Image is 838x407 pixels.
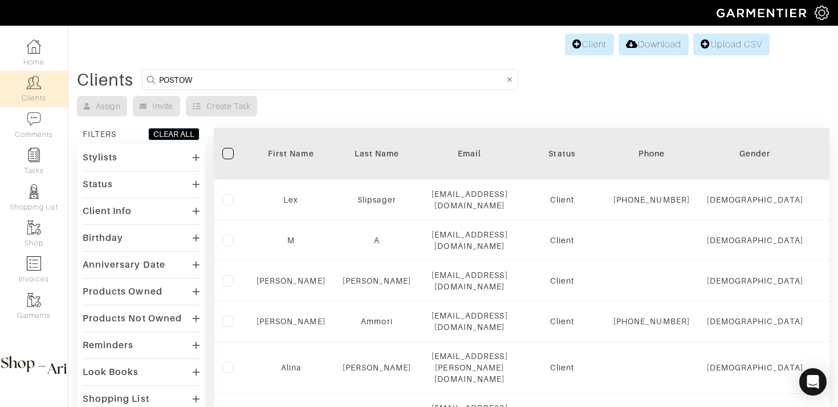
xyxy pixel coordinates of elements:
div: Client [528,275,596,287]
a: [PERSON_NAME] [257,317,326,326]
img: dashboard-icon-dbcd8f5a0b271acd01030246c82b418ddd0df26cd7fceb0bd07c9910d44c42f6.png [27,39,41,54]
img: reminder-icon-8004d30b9f0a5d33ae49ab947aed9ed385cf756f9e5892f1edd6e32f2345188e.png [27,148,41,162]
input: Search by name, email, phone, city, or state [159,72,505,87]
div: [PHONE_NUMBER] [613,194,690,205]
div: Client [528,194,596,205]
div: [EMAIL_ADDRESS][DOMAIN_NAME] [428,310,511,333]
img: orders-icon-0abe47150d42831381b5fb84f609e132dff9fe21cb692f30cb5eec754e2cba89.png [27,256,41,271]
a: M [287,236,295,245]
div: Email [428,148,511,159]
a: [PERSON_NAME] [343,276,412,285]
div: Gender [707,148,803,159]
th: Toggle SortBy [698,128,812,180]
a: Slipsager [357,195,396,204]
div: Phone [613,148,690,159]
div: [DEMOGRAPHIC_DATA] [707,275,803,287]
img: gear-icon-white-bd11855cb880d31180b6d7d6211b90ccbf57a29d726f0c71d8c61bd08dd39cc2.png [815,6,829,20]
div: Client [528,235,596,246]
div: [DEMOGRAPHIC_DATA] [707,235,803,246]
div: Look Books [83,366,139,378]
a: Upload CSV [693,34,770,55]
img: garments-icon-b7da505a4dc4fd61783c78ac3ca0ef83fa9d6f193b1c9dc38574b1d14d53ca28.png [27,220,41,235]
div: [EMAIL_ADDRESS][DOMAIN_NAME] [428,269,511,292]
div: Last Name [343,148,412,159]
a: Download [619,34,689,55]
div: [EMAIL_ADDRESS][DOMAIN_NAME] [428,229,511,252]
div: [DEMOGRAPHIC_DATA] [707,194,803,205]
a: [PERSON_NAME] [343,363,412,372]
div: First Name [257,148,326,159]
button: CLEAR ALL [148,128,200,140]
div: Client [528,362,596,373]
div: Anniversary Date [83,259,165,271]
a: Ammori [361,317,392,326]
div: Status [83,179,113,190]
div: Reminders [83,340,133,351]
img: garments-icon-b7da505a4dc4fd61783c78ac3ca0ef83fa9d6f193b1c9dc38574b1d14d53ca28.png [27,293,41,307]
th: Toggle SortBy [248,128,334,180]
div: Birthday [83,232,123,244]
div: [EMAIL_ADDRESS][DOMAIN_NAME] [428,188,511,211]
div: Client Info [83,205,132,217]
a: Alina [281,363,301,372]
a: Client [565,34,614,55]
a: Lex [283,195,298,204]
div: Status [528,148,596,159]
div: Clients [77,74,133,86]
img: clients-icon-6bae9207a08558b7cb47a8932f037763ab4055f8c8b6bfacd5dc20c3e0201464.png [27,75,41,90]
a: [PERSON_NAME] [257,276,326,285]
a: A [374,236,380,245]
img: comment-icon-a0a6a9ef722e966f86d9cbdc48e553b5cf19dbc54f86b18d962a5391bc8f6eb6.png [27,112,41,126]
div: [PHONE_NUMBER] [613,316,690,327]
div: [DEMOGRAPHIC_DATA] [707,316,803,327]
div: Products Not Owned [83,313,182,324]
div: Shopping List [83,393,149,405]
div: CLEAR ALL [153,128,194,140]
div: Client [528,316,596,327]
img: stylists-icon-eb353228a002819b7ec25b43dbf5f0378dd9e0616d9560372ff212230b889e62.png [27,184,41,199]
div: [DEMOGRAPHIC_DATA] [707,362,803,373]
div: Products Owned [83,286,162,297]
div: Open Intercom Messenger [799,368,827,396]
div: Stylists [83,152,117,163]
img: garmentier-logo-header-white-b43fb05a5012e4ada735d5af1a66efaba907eab6374d6393d1fbf88cb4ef424d.png [711,3,815,23]
div: [EMAIL_ADDRESS][PERSON_NAME][DOMAIN_NAME] [428,350,511,385]
th: Toggle SortBy [519,128,605,180]
div: FILTERS [83,128,116,140]
th: Toggle SortBy [334,128,420,180]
